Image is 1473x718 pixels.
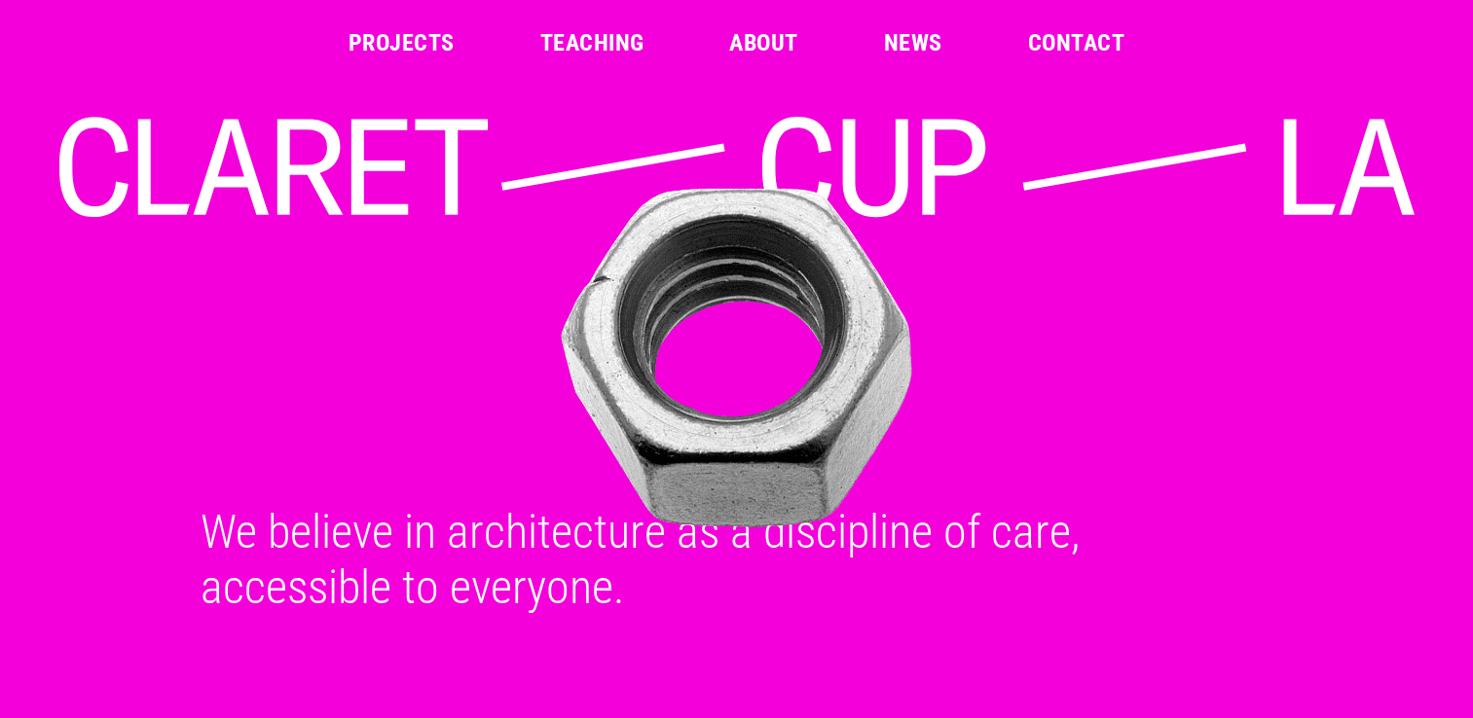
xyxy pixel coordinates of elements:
a: Teaching [540,31,644,54]
div: We believe in architecture as a discipline of care, accessible to everyone. [177,504,1297,615]
a: Contact [1028,31,1124,54]
a: Projects [349,31,455,54]
a: About [729,31,797,54]
img: Metal Nut [52,178,1422,537]
a: News [884,31,942,54]
nav: Main Menu [349,31,1124,54]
